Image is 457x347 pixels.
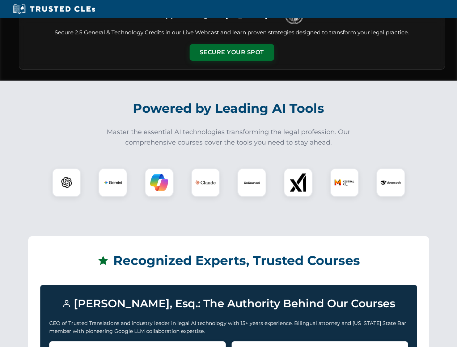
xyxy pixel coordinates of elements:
[52,168,81,197] div: ChatGPT
[376,168,405,197] div: DeepSeek
[145,168,174,197] div: Copilot
[330,168,359,197] div: Mistral AI
[237,168,266,197] div: CoCounsel
[49,319,408,335] p: CEO of Trusted Translations and industry leader in legal AI technology with 15+ years experience....
[190,44,274,61] button: Secure Your Spot
[191,168,220,197] div: Claude
[243,173,261,192] img: CoCounsel Logo
[28,96,429,121] h2: Powered by Leading AI Tools
[104,173,122,192] img: Gemini Logo
[102,127,355,148] p: Master the essential AI technologies transforming the legal profession. Our comprehensive courses...
[195,172,216,193] img: Claude Logo
[289,173,307,192] img: xAI Logo
[56,172,77,193] img: ChatGPT Logo
[334,172,355,193] img: Mistral AI Logo
[284,168,313,197] div: xAI
[28,29,436,37] p: Secure 2.5 General & Technology Credits in our Live Webcast and learn proven strategies designed ...
[49,294,408,313] h3: [PERSON_NAME], Esq.: The Authority Behind Our Courses
[11,4,97,14] img: Trusted CLEs
[40,248,417,273] h2: Recognized Experts, Trusted Courses
[150,173,168,192] img: Copilot Logo
[98,168,127,197] div: Gemini
[381,172,401,193] img: DeepSeek Logo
